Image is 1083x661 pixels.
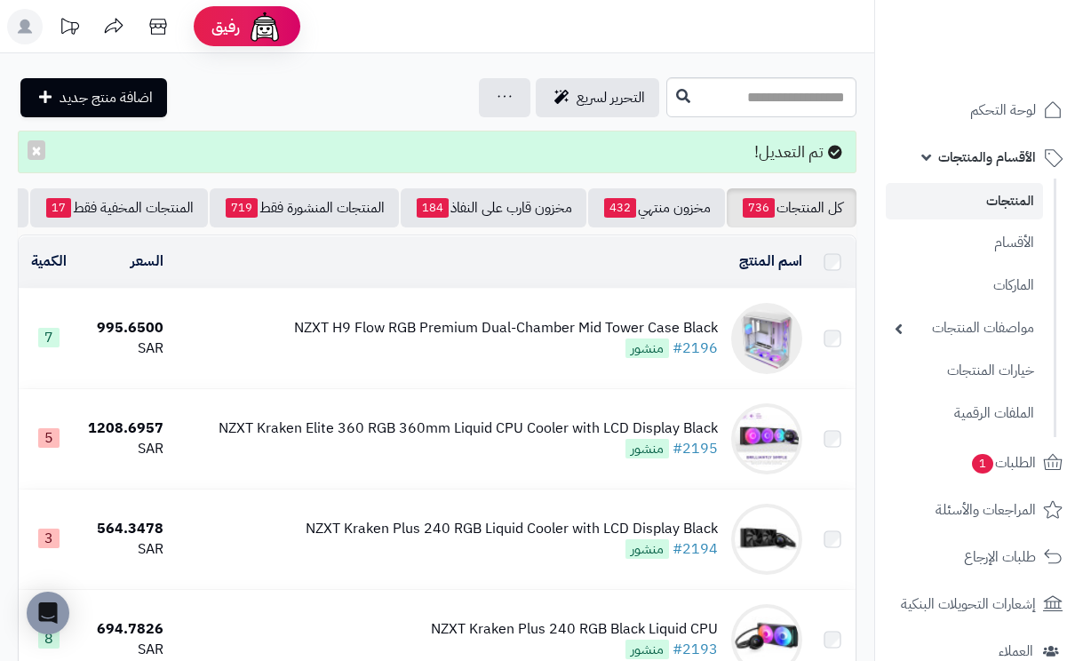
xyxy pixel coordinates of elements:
[60,87,153,108] span: اضافة منتج جديد
[20,78,167,117] a: اضافة منتج جديد
[673,538,718,560] a: #2194
[938,145,1036,170] span: الأقسام والمنتجات
[417,198,449,218] span: 184
[673,338,718,359] a: #2196
[886,89,1072,131] a: لوحة التحكم
[86,640,163,660] div: SAR
[886,352,1043,390] a: خيارات المنتجات
[28,140,45,160] button: ×
[47,9,92,49] a: تحديثات المنصة
[38,328,60,347] span: 7
[625,640,669,659] span: منشور
[226,198,258,218] span: 719
[731,403,802,474] img: NZXT Kraken Elite 360 RGB 360mm Liquid CPU Cooler with LCD Display Black
[86,318,163,338] div: 995.6500
[727,188,856,227] a: كل المنتجات736
[604,198,636,218] span: 432
[625,439,669,458] span: منشور
[886,442,1072,484] a: الطلبات1
[588,188,725,227] a: مخزون منتهي432
[46,198,71,218] span: 17
[886,394,1043,433] a: الملفات الرقمية
[936,498,1036,522] span: المراجعات والأسئلة
[30,188,208,227] a: المنتجات المخفية فقط17
[886,536,1072,578] a: طلبات الإرجاع
[739,251,802,272] a: اسم المنتج
[86,619,163,640] div: 694.7826
[886,267,1043,305] a: الماركات
[886,583,1072,625] a: إشعارات التحويلات البنكية
[401,188,586,227] a: مخزون قارب على النفاذ184
[131,251,163,272] a: السعر
[211,16,240,37] span: رفيق
[86,338,163,359] div: SAR
[38,629,60,649] span: 8
[38,428,60,448] span: 5
[970,98,1036,123] span: لوحة التحكم
[901,592,1036,617] span: إشعارات التحويلات البنكية
[673,438,718,459] a: #2195
[962,13,1066,51] img: logo-2.png
[294,318,718,338] div: NZXT H9 Flow RGB Premium Dual-Chamber Mid Tower Case Black
[219,418,718,439] div: NZXT Kraken Elite 360 RGB 360mm Liquid CPU Cooler with LCD Display Black
[31,251,67,272] a: الكمية
[577,87,645,108] span: التحرير لسريع
[625,338,669,358] span: منشور
[731,504,802,575] img: NZXT Kraken Plus 240 RGB Liquid Cooler with LCD Display Black
[886,489,1072,531] a: المراجعات والأسئلة
[886,224,1043,262] a: الأقسام
[86,418,163,439] div: 1208.6957
[625,539,669,559] span: منشور
[970,450,1036,475] span: الطلبات
[210,188,399,227] a: المنتجات المنشورة فقط719
[964,545,1036,569] span: طلبات الإرجاع
[27,592,69,634] div: Open Intercom Messenger
[886,183,1043,219] a: المنتجات
[431,619,718,640] div: NZXT Kraken Plus 240 RGB Black Liquid CPU
[886,309,1043,347] a: مواصفات المنتجات
[86,519,163,539] div: 564.3478
[18,131,856,173] div: تم التعديل!
[306,519,718,539] div: NZXT Kraken Plus 240 RGB Liquid Cooler with LCD Display Black
[731,303,802,374] img: NZXT H9 Flow RGB Premium Dual-Chamber Mid Tower Case Black
[86,439,163,459] div: SAR
[86,539,163,560] div: SAR
[38,529,60,548] span: 3
[673,639,718,660] a: #2193
[247,9,283,44] img: ai-face.png
[972,453,994,474] span: 1
[743,198,775,218] span: 736
[536,78,659,117] a: التحرير لسريع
